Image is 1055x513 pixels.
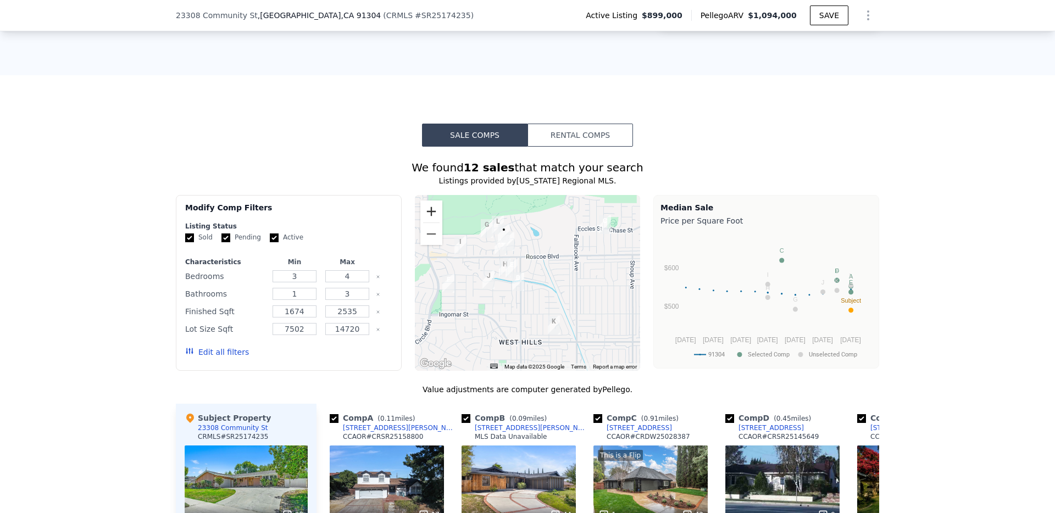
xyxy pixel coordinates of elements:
[870,423,936,432] div: [STREET_ADDRESS]
[643,415,658,422] span: 0.91
[593,412,683,423] div: Comp C
[857,423,936,432] a: [STREET_ADDRESS]
[499,259,511,277] div: 8051 Melba Ave
[492,216,504,235] div: 8405 Melba Ave
[725,412,815,423] div: Comp D
[708,351,725,358] text: 91304
[870,432,951,441] div: CCAOR # CRSR25157195
[185,286,266,302] div: Bathrooms
[793,296,798,303] text: G
[383,10,474,21] div: ( )
[475,432,547,441] div: MLS Data Unavailable
[376,275,380,279] button: Clear
[420,223,442,245] button: Zoom out
[637,415,683,422] span: ( miles)
[420,200,442,222] button: Zoom in
[598,450,643,461] div: This is a Flip
[642,10,682,21] span: $899,000
[703,336,724,344] text: [DATE]
[258,10,381,21] span: , [GEOGRAPHIC_DATA]
[185,321,266,337] div: Lot Size Sqft
[270,258,319,266] div: Min
[527,124,633,147] button: Rental Comps
[506,259,518,278] div: 8051 Bobbyboyar Ave
[849,272,853,279] text: L
[185,233,213,242] label: Sold
[343,432,423,441] div: CCAOR # CRSR25158800
[176,10,258,21] span: 23308 Community St
[185,222,392,231] div: Listing Status
[270,233,279,242] input: Active
[504,364,564,370] span: Map data ©2025 Google
[502,232,514,251] div: 8324 Joan Ln
[422,124,527,147] button: Sale Comps
[701,10,748,21] span: Pellego ARV
[505,415,551,422] span: ( miles)
[586,10,642,21] span: Active Listing
[198,423,268,432] div: 23308 Community St
[738,432,819,441] div: CCAOR # CRSR25145649
[176,160,879,175] div: We found that match your search
[418,356,454,371] a: Open this area in Google Maps (opens a new window)
[664,264,679,272] text: $600
[376,292,380,297] button: Clear
[607,432,690,441] div: CCAOR # CRDW25028387
[748,351,790,358] text: Selected Comp
[607,423,672,432] div: [STREET_ADDRESS]
[776,415,791,422] span: 0.45
[548,316,560,334] div: 22939 Lull St
[185,269,266,284] div: Bedrooms
[380,415,395,422] span: 0.11
[373,415,419,422] span: ( miles)
[675,336,696,344] text: [DATE]
[221,233,261,242] label: Pending
[769,415,815,422] span: ( miles)
[176,384,879,395] div: Value adjustments are computer generated by Pellego .
[849,279,853,286] text: E
[464,161,515,174] strong: 12 sales
[748,11,797,20] span: $1,094,000
[185,304,266,319] div: Finished Sqft
[330,412,419,423] div: Comp A
[835,267,839,274] text: F
[660,228,872,366] div: A chart.
[571,364,586,370] a: Terms (opens in new tab)
[185,233,194,242] input: Sold
[176,175,879,186] div: Listings provided by [US_STATE] Regional MLS .
[376,327,380,332] button: Clear
[810,5,848,25] button: SAVE
[482,270,495,289] div: 23415 Strathern St
[593,423,672,432] a: [STREET_ADDRESS]
[185,258,266,266] div: Characteristics
[270,233,303,242] label: Active
[821,279,825,286] text: J
[454,236,467,255] div: 8322 Fable Ave
[490,364,498,369] button: Keyboard shortcuts
[765,285,770,291] text: H
[725,423,804,432] a: [STREET_ADDRESS]
[376,310,380,314] button: Clear
[593,364,637,370] a: Report a map error
[730,336,751,344] text: [DATE]
[221,233,230,242] input: Pending
[512,272,524,291] div: 7951 Woodlake Ave
[767,271,769,278] text: I
[198,432,268,441] div: CRMLS # SR25174235
[185,202,392,222] div: Modify Comp Filters
[462,412,551,423] div: Comp B
[757,336,778,344] text: [DATE]
[840,336,861,344] text: [DATE]
[415,11,471,20] span: # SR25174235
[812,336,833,344] text: [DATE]
[809,351,857,358] text: Unselected Comp
[330,423,457,432] a: [STREET_ADDRESS][PERSON_NAME]
[857,4,879,26] button: Show Options
[495,236,507,255] div: 8308 Jason Ave
[341,11,381,20] span: , CA 91304
[512,415,527,422] span: 0.09
[785,336,806,344] text: [DATE]
[835,277,839,284] text: K
[660,213,872,228] div: Price per Square Foot
[841,297,861,304] text: Subject
[442,274,454,293] div: 23676 Strathern St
